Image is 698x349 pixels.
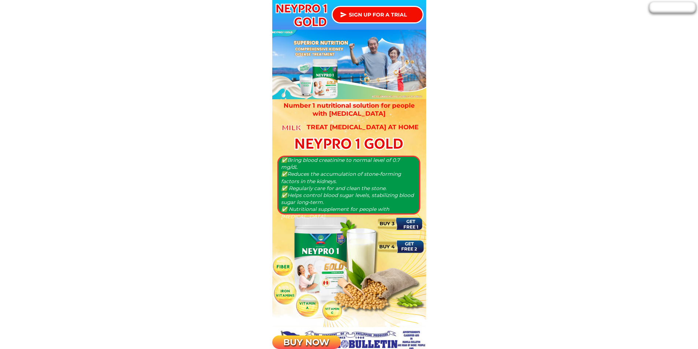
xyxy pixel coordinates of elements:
h3: BUY 4 [375,243,399,250]
h3: GET FREE 2 [399,241,420,252]
h3: Number 1 nutritional solution for people with [MEDICAL_DATA] [282,101,416,118]
p: SIGN UP FOR A TRIAL [333,7,422,22]
h3: BUY 3 [375,220,399,227]
h3: ✅Bring blood creatinine to normal level of 0.7 mg/dL ✅Reduces the accumulation of stone-forming f... [281,157,416,220]
h3: GET FREE 1 [400,219,421,230]
h3: Treat [MEDICAL_DATA] at home [302,123,423,131]
h3: milk [281,122,302,134]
